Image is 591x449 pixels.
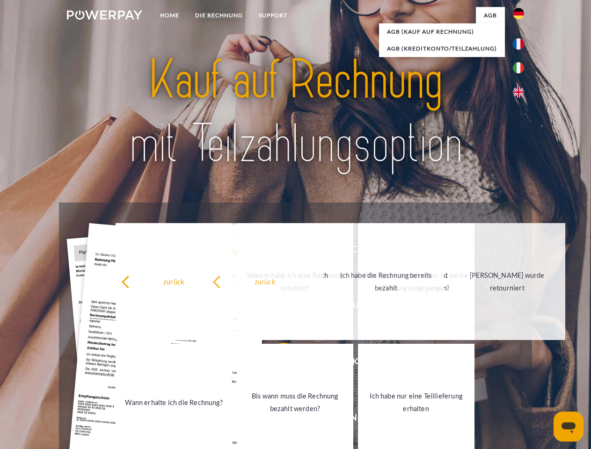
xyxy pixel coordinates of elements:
div: zurück [212,275,318,288]
img: de [513,8,524,19]
a: AGB (Kreditkonto/Teilzahlung) [379,40,505,57]
div: zurück [121,275,226,288]
a: Home [152,7,187,24]
a: SUPPORT [251,7,295,24]
a: AGB (Kauf auf Rechnung) [379,23,505,40]
div: Wann erhalte ich die Rechnung? [121,396,226,408]
a: DIE RECHNUNG [187,7,251,24]
div: Ich habe nur eine Teillieferung erhalten [364,390,469,415]
img: it [513,62,524,73]
div: Bis wann muss die Rechnung bezahlt werden? [242,390,348,415]
img: fr [513,38,524,50]
img: title-powerpay_de.svg [89,45,502,179]
img: en [513,87,524,98]
iframe: Schaltfläche zum Öffnen des Messaging-Fensters [554,412,584,442]
div: Ich habe die Rechnung bereits bezahlt [334,269,439,294]
div: [PERSON_NAME] wurde retourniert [454,269,560,294]
a: agb [476,7,505,24]
img: logo-powerpay-white.svg [67,10,142,20]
